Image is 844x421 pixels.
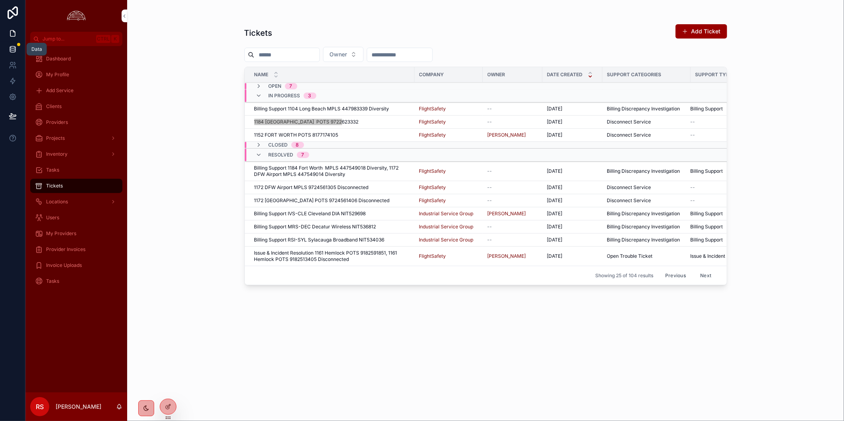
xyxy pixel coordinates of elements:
span: Billing Support MRS-DEC Decatur Wireless NIT536812 [254,224,376,230]
span: -- [691,197,695,204]
a: Locations [30,195,122,209]
span: Billing Support [691,168,723,174]
span: [DATE] [547,184,563,191]
a: Disconnect Service [607,119,686,125]
a: Add Service [30,83,122,98]
span: Dashboard [46,56,71,62]
a: Projects [30,131,122,145]
span: Billing Support [691,237,723,243]
a: -- [488,197,538,204]
span: Billing Discrepancy Investigation [607,237,680,243]
img: App logo [65,10,88,22]
a: Billing Support [691,168,750,174]
span: Billing Support 1104 Long Beach MPLS 447983339 Diversity [254,106,389,112]
a: Billing Support [691,210,750,217]
span: 1152 FORT WORTH POTS 8177174105 [254,132,339,138]
a: Billing Support [691,224,750,230]
div: scrollable content [25,46,127,299]
a: Tasks [30,274,122,288]
button: Select Button [323,47,364,62]
span: Tasks [46,278,59,284]
span: Billing Discrepancy Investigation [607,168,680,174]
a: Industrial Service Group [419,224,478,230]
span: Inventory [46,151,68,157]
div: Data [31,46,42,52]
a: -- [488,184,538,191]
a: -- [488,106,538,112]
a: FlightSafety [419,168,446,174]
a: Tasks [30,163,122,177]
button: Add Ticket [676,24,727,39]
span: Billing Discrepancy Investigation [607,106,680,112]
p: [PERSON_NAME] [56,403,101,411]
a: Providers [30,115,122,129]
span: -- [691,119,695,125]
div: 7 [302,152,304,158]
a: Billing Support 1104 Long Beach MPLS 447983339 Diversity [254,106,410,112]
span: K [112,36,118,42]
a: Billing Discrepancy Investigation [607,224,686,230]
a: Industrial Service Group [419,237,474,243]
span: 1184 [GEOGRAPHIC_DATA] POTS 9722623332 [254,119,359,125]
button: Next [695,269,717,282]
a: -- [691,184,750,191]
a: [DATE] [547,253,598,259]
a: [DATE] [547,237,598,243]
a: [PERSON_NAME] [488,210,538,217]
span: [PERSON_NAME] [488,132,526,138]
span: [DATE] [547,237,563,243]
span: FlightSafety [419,184,446,191]
a: FlightSafety [419,119,446,125]
a: FlightSafety [419,197,446,204]
span: Locations [46,199,68,205]
a: FlightSafety [419,106,446,112]
a: Industrial Service Group [419,224,474,230]
span: Billing Support [691,210,723,217]
a: FlightSafety [419,253,446,259]
span: Ctrl [96,35,110,43]
span: -- [488,184,492,191]
a: Billing Support IVS-CLE Cleveland DIA NIT529698 [254,210,410,217]
a: Billing Support RSI-SYL Sylacauga Broadband NIT534036 [254,237,410,243]
a: Billing Discrepancy Investigation [607,106,686,112]
span: [DATE] [547,197,563,204]
a: Clients [30,99,122,114]
a: FlightSafety [419,106,478,112]
a: -- [488,119,538,125]
a: Industrial Service Group [419,237,478,243]
a: -- [488,224,538,230]
span: Closed [269,142,288,148]
span: Billing Support [691,106,723,112]
span: Disconnect Service [607,184,651,191]
a: [DATE] [547,106,598,112]
a: [PERSON_NAME] [488,210,526,217]
span: [DATE] [547,168,563,174]
span: Projects [46,135,65,141]
span: Issue & Incident Resolution 1161 Hemlock POTS 9182591851, 1161 Hemlock POTS 9182513405 Disconnected [254,250,410,263]
a: [DATE] [547,210,598,217]
button: Jump to...CtrlK [30,32,122,46]
a: [DATE] [547,224,598,230]
span: -- [488,237,492,243]
span: -- [488,197,492,204]
span: Jump to... [43,36,93,42]
span: -- [488,106,492,112]
a: Billing Support 1184 Fort Worth MPLS 447549018 Diversity, 1172 DFW Airport MPLS 447549014 Diversity [254,165,410,178]
span: My Profile [46,71,69,78]
a: [PERSON_NAME] [488,132,538,138]
span: FlightSafety [419,132,446,138]
span: Billing Discrepancy Investigation [607,224,680,230]
span: Disconnect Service [607,132,651,138]
a: Disconnect Service [607,184,686,191]
a: Billing Support [691,106,750,112]
a: [PERSON_NAME] [488,253,526,259]
span: Resolved [269,152,294,158]
a: 1172 DFW Airport MPLS 9724561305 Disconnected [254,184,410,191]
a: 1152 FORT WORTH POTS 8177174105 [254,132,410,138]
